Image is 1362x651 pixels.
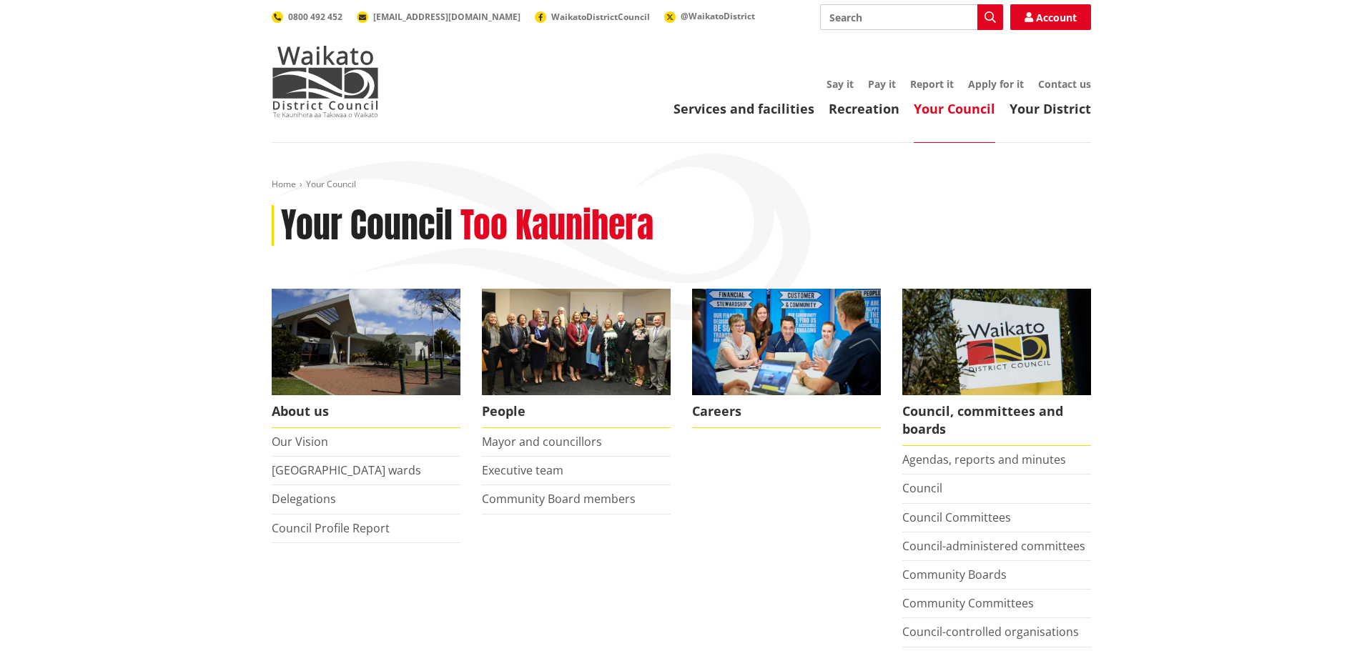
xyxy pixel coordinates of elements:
a: Home [272,178,296,190]
span: Your Council [306,178,356,190]
a: Council-administered committees [902,538,1085,554]
h2: Too Kaunihera [460,205,653,247]
a: Waikato-District-Council-sign Council, committees and boards [902,289,1091,446]
a: Community Board members [482,491,636,507]
a: Careers [692,289,881,428]
a: Apply for it [968,77,1024,91]
a: WDC Building 0015 About us [272,289,460,428]
a: Our Vision [272,434,328,449]
h1: Your Council [281,205,453,247]
span: WaikatoDistrictCouncil [551,11,650,23]
a: Council [902,480,942,496]
span: Council, committees and boards [902,395,1091,446]
a: Contact us [1038,77,1091,91]
img: Waikato District Council - Te Kaunihera aa Takiwaa o Waikato [272,46,379,117]
a: Report it [910,77,954,91]
a: Agendas, reports and minutes [902,452,1066,467]
span: [EMAIL_ADDRESS][DOMAIN_NAME] [373,11,520,23]
span: 0800 492 452 [288,11,342,23]
a: WaikatoDistrictCouncil [535,11,650,23]
a: [GEOGRAPHIC_DATA] wards [272,462,421,478]
a: Your District [1010,100,1091,117]
nav: breadcrumb [272,179,1091,191]
a: Executive team [482,462,563,478]
a: Community Committees [902,595,1034,611]
a: [EMAIL_ADDRESS][DOMAIN_NAME] [357,11,520,23]
span: @WaikatoDistrict [681,10,755,22]
a: Pay it [868,77,896,91]
img: Office staff in meeting - Career page [692,289,881,395]
a: Council Profile Report [272,520,390,536]
span: Careers [692,395,881,428]
a: Say it [826,77,854,91]
a: 0800 492 452 [272,11,342,23]
a: Council Committees [902,510,1011,525]
img: Waikato-District-Council-sign [902,289,1091,395]
a: 2022 Council People [482,289,671,428]
span: About us [272,395,460,428]
a: Delegations [272,491,336,507]
span: People [482,395,671,428]
a: @WaikatoDistrict [664,10,755,22]
a: Account [1010,4,1091,30]
a: Mayor and councillors [482,434,602,449]
a: Recreation [829,100,899,117]
input: Search input [820,4,1003,30]
a: Your Council [914,100,995,117]
img: WDC Building 0015 [272,289,460,395]
a: Services and facilities [673,100,814,117]
img: 2022 Council [482,289,671,395]
a: Community Boards [902,567,1007,582]
a: Council-controlled organisations [902,624,1079,640]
